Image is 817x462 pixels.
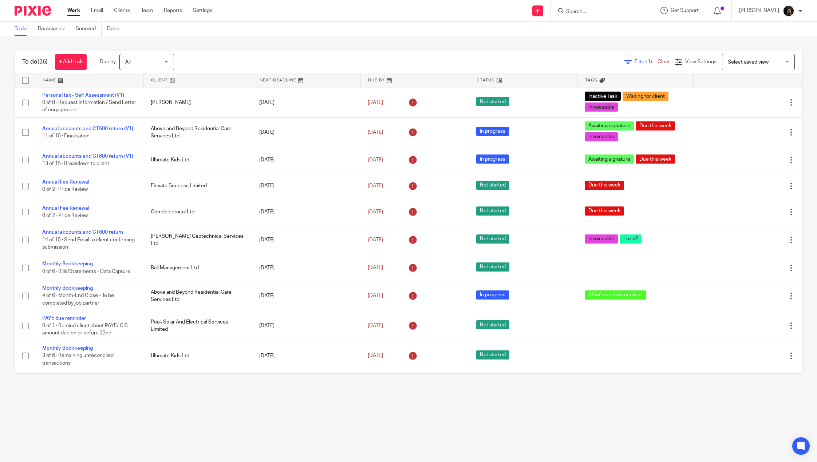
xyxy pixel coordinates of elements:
[143,341,252,371] td: Ultimate Kids Ltd
[368,157,383,162] span: [DATE]
[585,181,624,190] span: Due this week
[252,147,360,173] td: [DATE]
[646,59,652,64] span: (1)
[585,92,621,101] span: Inactive Task
[476,181,509,190] span: Not started
[42,269,130,274] span: 0 of 6 · Bills/Statements - Data Capture
[585,121,634,130] span: Awaiting signature
[100,58,116,65] p: Due by
[252,225,360,255] td: [DATE]
[685,59,717,64] span: View Settings
[164,7,182,14] a: Reports
[671,8,699,13] span: Get Support
[76,22,102,36] a: Snoozed
[42,353,114,366] span: 3 of 6 · Remaining unreconciled transactions
[42,126,133,131] a: Annual accounts and CT600 return (V1)
[368,293,383,298] span: [DATE]
[42,133,90,138] span: 11 of 15 · Finalisation
[585,234,618,244] span: Invoiceable
[252,281,360,311] td: [DATE]
[42,187,88,192] span: 0 of 2 · Price Review
[42,230,123,235] a: Annual accounts and CT600 return
[91,7,103,14] a: Email
[636,154,675,164] span: Due this week
[55,54,87,70] a: + Add task
[22,58,48,66] h1: To do
[42,100,136,113] span: 0 of 8 · Request information / Send Letter of engagement
[783,5,794,17] img: 455A9867.jpg
[476,154,509,164] span: In progress
[585,352,686,359] div: ---
[585,154,634,164] span: Awaiting signature
[42,316,86,321] a: PAYE due reminder
[42,293,114,306] span: 4 of 6 · Month-End Close - To be completed by job partner
[107,22,125,36] a: Done
[476,206,509,216] span: Not started
[143,173,252,199] td: Elevate Success Limited
[141,7,153,14] a: Team
[565,9,631,15] input: Search
[585,78,597,82] span: Tags
[143,225,252,255] td: [PERSON_NAME] Geotechnical Services Ltd
[368,237,383,242] span: [DATE]
[252,311,360,341] td: [DATE]
[143,371,252,401] td: Peak Solar And Electrical Services Limited
[620,234,642,244] span: Loz v2
[476,234,509,244] span: Not started
[67,7,80,14] a: Work
[143,311,252,341] td: Peak Solar And Electrical Services Limited
[42,93,124,98] a: Personal tax - Self Assessment (V1)
[143,199,252,225] td: Cbmdelectrical Ltd
[42,323,128,336] span: 0 of 1 · Remind client about PAYE/ CIS amount due on or before 22nd
[143,281,252,311] td: Above and Beyond Residential Care Services Ltd
[476,350,509,359] span: Not started
[585,132,618,141] span: Invoiceable
[114,7,130,14] a: Clients
[476,127,509,136] span: In progress
[252,88,360,117] td: [DATE]
[42,213,88,218] span: 0 of 2 · Price Review
[252,371,360,401] td: [DATE]
[585,290,646,300] span: All information received
[42,237,135,250] span: 14 of 15 · Send Email to client confirming submission
[585,322,686,329] div: ---
[38,59,48,65] span: (36)
[368,265,383,270] span: [DATE]
[42,286,93,291] a: Monthly Bookkeeping
[476,262,509,272] span: Not started
[476,290,509,300] span: In progress
[38,22,70,36] a: Reassigned
[42,206,89,211] a: Annual Fee Renewal
[476,97,509,106] span: Not started
[476,320,509,329] span: Not started
[636,121,675,130] span: Due this week
[15,22,32,36] a: To do
[15,6,51,16] img: Pixie
[42,161,109,166] span: 13 of 15 · Breakdown to client
[728,60,769,65] span: Select saved view
[193,7,212,14] a: Settings
[635,59,658,64] span: Filter
[585,264,686,272] div: ---
[368,209,383,214] span: [DATE]
[368,323,383,328] span: [DATE]
[252,117,360,147] td: [DATE]
[252,199,360,225] td: [DATE]
[252,341,360,371] td: [DATE]
[252,173,360,199] td: [DATE]
[42,261,93,266] a: Monthly Bookkeeping
[42,154,133,159] a: Annual accounts and CT600 return (V1)
[143,88,252,117] td: [PERSON_NAME]
[368,130,383,135] span: [DATE]
[658,59,670,64] a: Clear
[42,180,89,185] a: Annual Fee Renewal
[623,92,668,101] span: Waiting for client
[368,100,383,105] span: [DATE]
[125,60,131,65] span: All
[585,206,624,216] span: Due this week
[368,353,383,358] span: [DATE]
[252,255,360,281] td: [DATE]
[143,147,252,173] td: Ultimate Kids Ltd
[585,103,618,112] span: Invoiceable
[368,183,383,188] span: [DATE]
